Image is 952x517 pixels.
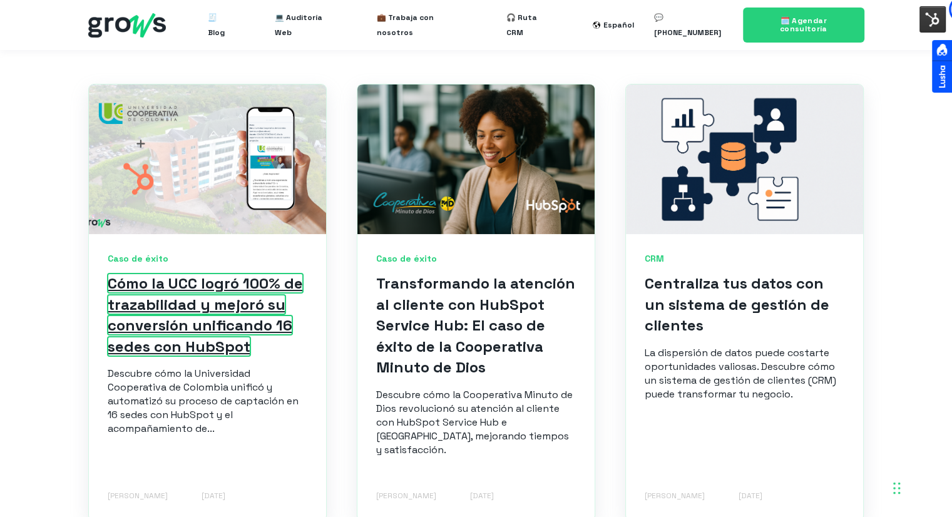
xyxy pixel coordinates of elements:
a: Centraliza tus datos con un sistema de gestión de clientes [645,274,829,335]
a: 💻 Auditoría Web [275,5,337,45]
a: 💼 Trabaja con nosotros [377,5,466,45]
iframe: Chat Widget [889,457,952,517]
span: [PERSON_NAME] [376,491,436,501]
span: [DATE] [739,491,762,501]
div: Español [603,18,634,33]
img: Interruptor del menú de herramientas de HubSpot [919,6,946,33]
div: Arrastrar [893,469,901,507]
span: [PERSON_NAME] [108,491,168,501]
a: 💬 [PHONE_NUMBER] [654,5,727,45]
a: 🗓️ Agendar consultoría [743,8,864,43]
span: CRM [645,253,844,265]
div: Widget de chat [889,457,952,517]
span: [DATE] [202,491,225,501]
p: Descubre cómo la Universidad Cooperativa de Colombia unificó y automatizó su proceso de captación... [108,367,307,436]
a: Transformando la atención al cliente con HubSpot Service Hub: El caso de éxito de la Cooperativa ... [376,274,575,377]
span: [DATE] [470,491,494,501]
a: 🎧 Ruta CRM [506,5,553,45]
img: grows - hubspot [88,13,166,38]
span: Caso de éxito [108,253,307,265]
a: 🧾 Blog [208,5,234,45]
span: [PERSON_NAME] [645,491,705,501]
span: Caso de éxito [376,253,576,265]
p: Descubre cómo la Cooperativa Minuto de Dios revolucionó su atención al cliente con HubSpot Servic... [376,388,576,457]
a: Cómo la UCC logró 100% de trazabilidad y mejoró su conversión unificando 16 sedes con HubSpot [108,274,303,356]
p: La dispersión de datos puede costarte oportunidades valiosas. Descubre cómo un sistema de gestión... [645,346,844,401]
span: 🗓️ Agendar consultoría [780,16,827,34]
